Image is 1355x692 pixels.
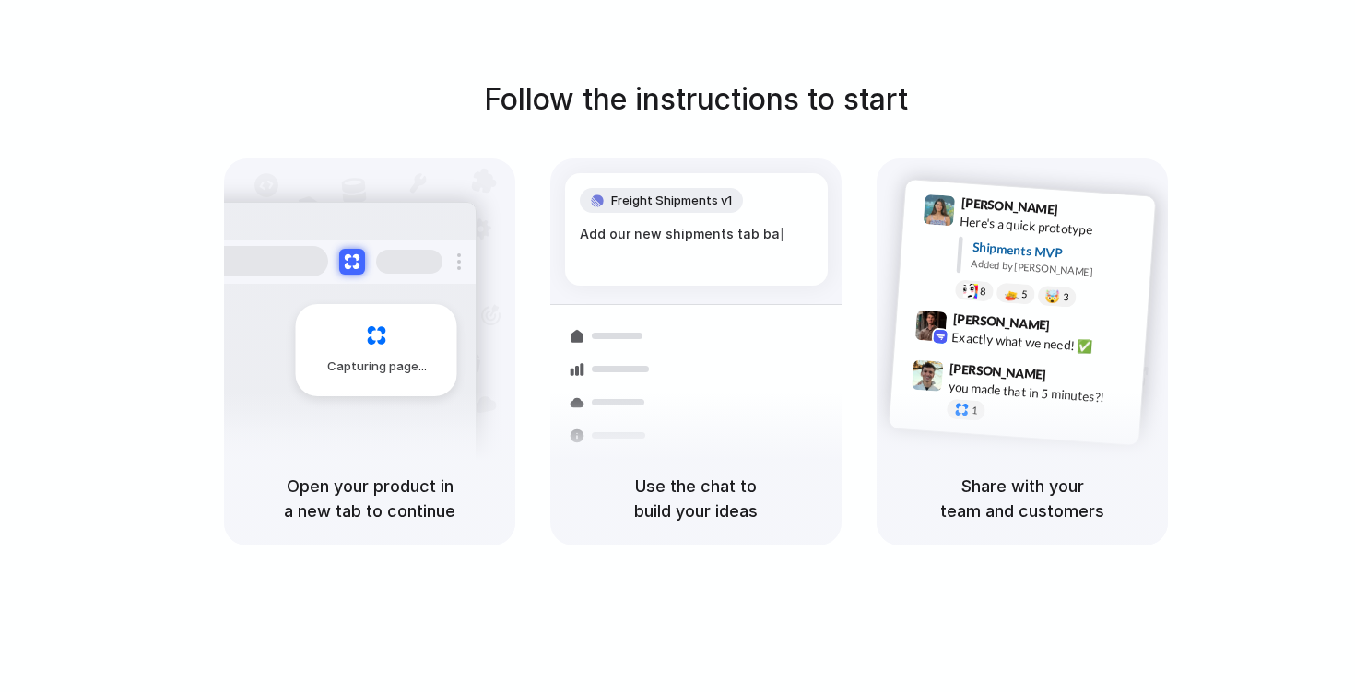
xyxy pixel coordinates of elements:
[1063,292,1069,302] span: 3
[952,309,1050,335] span: [PERSON_NAME]
[327,358,430,376] span: Capturing page
[980,287,986,297] span: 8
[484,77,908,122] h1: Follow the instructions to start
[949,358,1047,385] span: [PERSON_NAME]
[572,474,819,523] h5: Use the chat to build your ideas
[948,377,1132,408] div: you made that in 5 minutes?!
[960,212,1144,243] div: Here's a quick prototype
[972,238,1142,268] div: Shipments MVP
[580,224,813,244] div: Add our new shipments tab ba
[1064,202,1102,224] span: 9:41 AM
[1055,317,1093,339] span: 9:42 AM
[246,474,493,523] h5: Open your product in a new tab to continue
[899,474,1146,523] h5: Share with your team and customers
[971,256,1140,283] div: Added by [PERSON_NAME]
[960,193,1058,219] span: [PERSON_NAME]
[951,327,1136,358] div: Exactly what we need! ✅
[780,227,784,241] span: |
[1045,289,1061,303] div: 🤯
[972,405,978,416] span: 1
[611,192,732,210] span: Freight Shipments v1
[1052,367,1090,389] span: 9:47 AM
[1021,289,1028,299] span: 5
